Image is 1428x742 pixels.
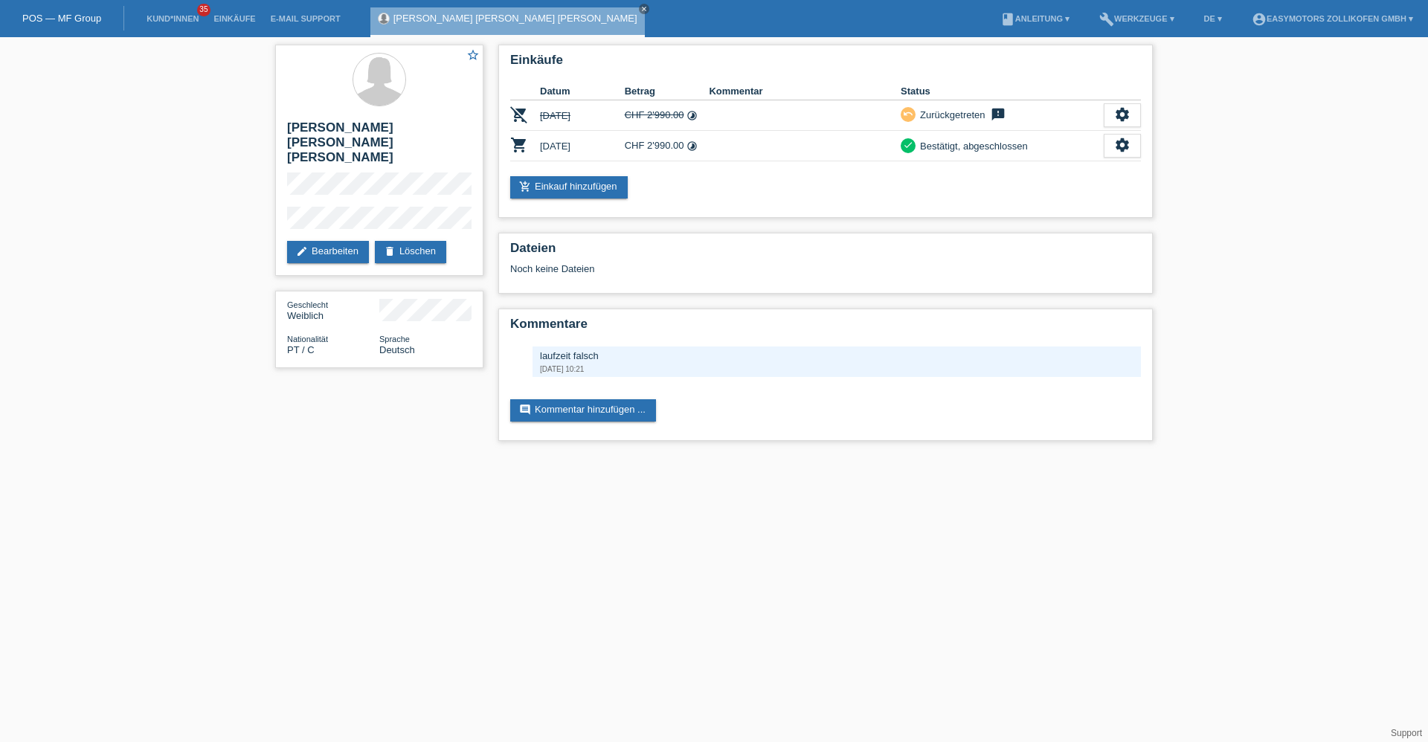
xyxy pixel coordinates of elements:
i: close [640,5,648,13]
a: buildWerkzeuge ▾ [1092,14,1182,23]
i: POSP00026815 [510,106,528,123]
td: [DATE] [540,131,625,161]
i: edit [296,245,308,257]
a: Einkäufe [206,14,263,23]
td: CHF 2'990.00 [625,100,710,131]
th: Kommentar [709,83,901,100]
div: [DATE] 10:21 [540,365,1133,373]
h2: Kommentare [510,317,1141,339]
a: Kund*innen [139,14,206,23]
i: delete [384,245,396,257]
a: deleteLöschen [375,241,446,263]
i: book [1000,12,1015,27]
a: [PERSON_NAME] [PERSON_NAME] [PERSON_NAME] [393,13,637,24]
div: Noch keine Dateien [510,263,965,274]
i: Fixe Raten (12 Raten) [686,141,698,152]
i: settings [1114,106,1130,123]
i: star_border [466,48,480,62]
a: bookAnleitung ▾ [993,14,1077,23]
a: star_border [466,48,480,64]
h2: [PERSON_NAME] [PERSON_NAME] [PERSON_NAME] [287,120,472,172]
th: Datum [540,83,625,100]
span: 35 [197,4,210,16]
span: Geschlecht [287,300,328,309]
a: add_shopping_cartEinkauf hinzufügen [510,176,628,199]
span: Deutsch [379,344,415,355]
a: commentKommentar hinzufügen ... [510,399,656,422]
a: E-Mail Support [263,14,348,23]
i: comment [519,404,531,416]
td: [DATE] [540,100,625,131]
i: check [903,140,913,150]
div: Zurückgetreten [916,107,985,123]
span: Nationalität [287,335,328,343]
i: feedback [989,107,1007,122]
div: laufzeit falsch [540,350,1133,361]
a: DE ▾ [1197,14,1229,23]
a: close [639,4,649,14]
i: settings [1114,137,1130,153]
a: account_circleEasymotors Zollikofen GmbH ▾ [1244,14,1421,23]
a: Support [1391,728,1422,738]
span: Sprache [379,335,410,343]
td: CHF 2'990.00 [625,131,710,161]
i: POSP00026984 [510,136,528,154]
i: account_circle [1252,12,1267,27]
div: Weiblich [287,299,379,321]
i: Fixe Raten (24 Raten) [686,110,698,121]
h2: Einkäufe [510,53,1141,75]
th: Betrag [625,83,710,100]
i: undo [903,109,913,119]
i: add_shopping_cart [519,181,531,193]
div: Bestätigt, abgeschlossen [916,138,1028,154]
th: Status [901,83,1104,100]
span: Portugal / C / 12.01.2004 [287,344,315,355]
a: POS — MF Group [22,13,101,24]
i: build [1099,12,1114,27]
a: editBearbeiten [287,241,369,263]
h2: Dateien [510,241,1141,263]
